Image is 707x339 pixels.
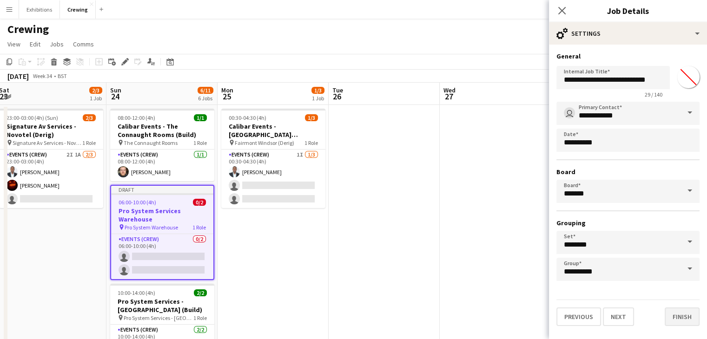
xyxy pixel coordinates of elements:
span: 6/11 [198,87,213,94]
app-job-card: 00:30-04:30 (4h)1/3Calibar Events - [GEOGRAPHIC_DATA] ([GEOGRAPHIC_DATA]) Fairmont Windsor (Derig... [221,109,325,208]
span: 2/3 [89,87,102,94]
span: 24 [109,91,121,102]
span: Sun [110,86,121,94]
app-card-role: Events (Crew)1/108:00-12:00 (4h)[PERSON_NAME] [110,150,214,181]
span: Wed [443,86,456,94]
span: 1/3 [311,87,324,94]
span: 0/2 [193,199,206,206]
span: 08:00-12:00 (4h) [118,114,155,121]
span: Mon [221,86,233,94]
span: Comms [73,40,94,48]
h3: Calibar Events - The Connaught Rooms (Build) [110,122,214,139]
span: 2/3 [83,114,96,121]
span: 2/2 [194,289,207,296]
span: Pro System Warehouse [125,224,178,231]
span: Fairmont Windsor (Derig) [235,139,294,146]
button: Next [603,307,634,326]
h3: Job Details [549,5,707,17]
div: 6 Jobs [198,95,213,102]
span: 29 / 140 [637,91,670,98]
h3: General [556,52,700,60]
h3: Board [556,168,700,176]
a: Jobs [46,38,67,50]
span: 00:30-04:30 (4h) [229,114,266,121]
span: 1 Role [304,139,318,146]
div: 1 Job [90,95,102,102]
span: 1/3 [305,114,318,121]
a: Comms [69,38,98,50]
h1: Crewing [7,22,49,36]
span: Pro System Services - [GEOGRAPHIC_DATA] (Build) [124,314,193,321]
a: Edit [26,38,44,50]
span: 26 [331,91,343,102]
app-card-role: Events (Crew)1I1/300:30-04:30 (4h)[PERSON_NAME] [221,150,325,208]
span: 1 Role [193,139,207,146]
span: Jobs [50,40,64,48]
app-job-card: 08:00-12:00 (4h)1/1Calibar Events - The Connaught Rooms (Build) The Connaught Rooms1 RoleEvents (... [110,109,214,181]
div: BST [58,72,67,79]
span: 1 Role [82,139,96,146]
button: Exhibitions [19,0,60,19]
h3: Grouping [556,219,700,227]
a: View [4,38,24,50]
span: 1 Role [192,224,206,231]
span: Signature Av Services - Novotel [13,139,82,146]
span: 27 [442,91,456,102]
span: 10:00-14:00 (4h) [118,289,155,296]
span: 1 Role [193,314,207,321]
span: View [7,40,20,48]
span: 25 [220,91,233,102]
button: Crewing [60,0,96,19]
h3: Calibar Events - [GEOGRAPHIC_DATA] ([GEOGRAPHIC_DATA]) [221,122,325,139]
button: Finish [665,307,700,326]
app-job-card: Draft06:00-10:00 (4h)0/2Pro System Services Warehouse Pro System Warehouse1 RoleEvents (Crew)0/20... [110,185,214,280]
span: Tue [332,86,343,94]
button: Previous [556,307,601,326]
h3: Pro System Services - [GEOGRAPHIC_DATA] (Build) [110,297,214,314]
div: [DATE] [7,72,29,81]
div: Settings [549,22,707,45]
div: Draft [111,186,213,193]
app-card-role: Events (Crew)0/206:00-10:00 (4h) [111,234,213,279]
span: 06:00-10:00 (4h) [119,199,156,206]
span: Edit [30,40,40,48]
span: 1/1 [194,114,207,121]
span: Week 34 [31,72,54,79]
span: 23:00-03:00 (4h) (Sun) [7,114,58,121]
h3: Pro System Services Warehouse [111,207,213,223]
span: The Connaught Rooms [124,139,178,146]
div: 1 Job [312,95,324,102]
